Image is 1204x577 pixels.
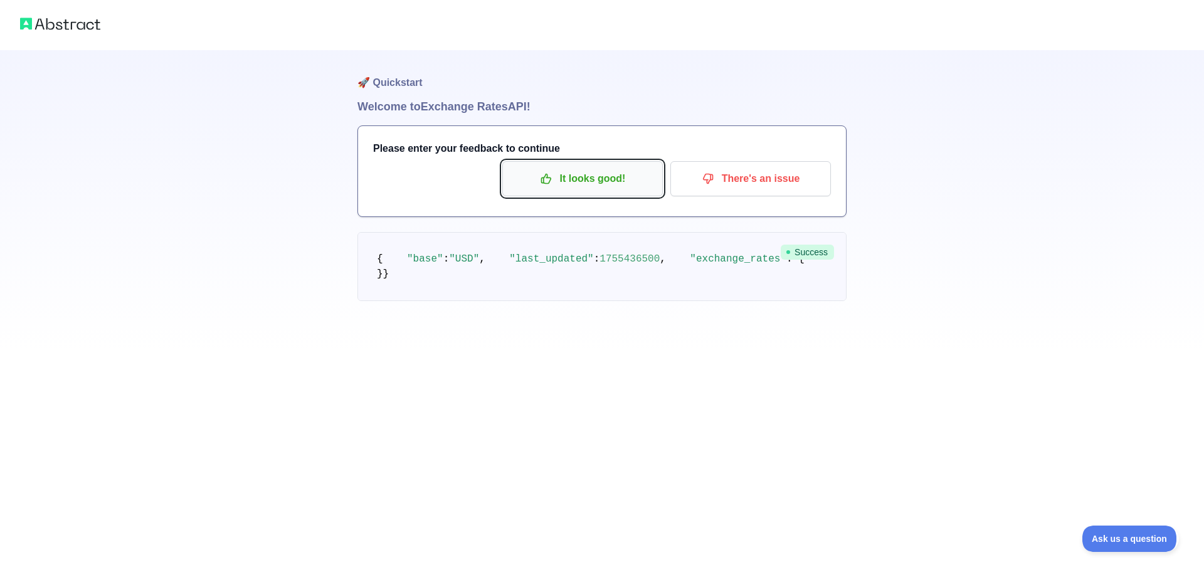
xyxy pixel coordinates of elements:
button: There's an issue [670,161,831,196]
span: , [660,253,666,265]
h3: Please enter your feedback to continue [373,141,831,156]
button: It looks good! [502,161,663,196]
span: "last_updated" [509,253,593,265]
span: "base" [407,253,443,265]
h1: Welcome to Exchange Rates API! [357,98,847,115]
p: It looks good! [512,168,653,189]
span: 1755436500 [599,253,660,265]
span: "exchange_rates" [690,253,786,265]
iframe: Toggle Customer Support [1082,526,1179,552]
p: There's an issue [680,168,821,189]
span: : [594,253,600,265]
span: , [479,253,485,265]
span: Success [781,245,834,260]
code: } } [377,253,937,280]
span: "USD" [449,253,479,265]
span: { [377,253,383,265]
span: : [443,253,450,265]
img: Abstract logo [20,15,100,33]
h1: 🚀 Quickstart [357,50,847,98]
